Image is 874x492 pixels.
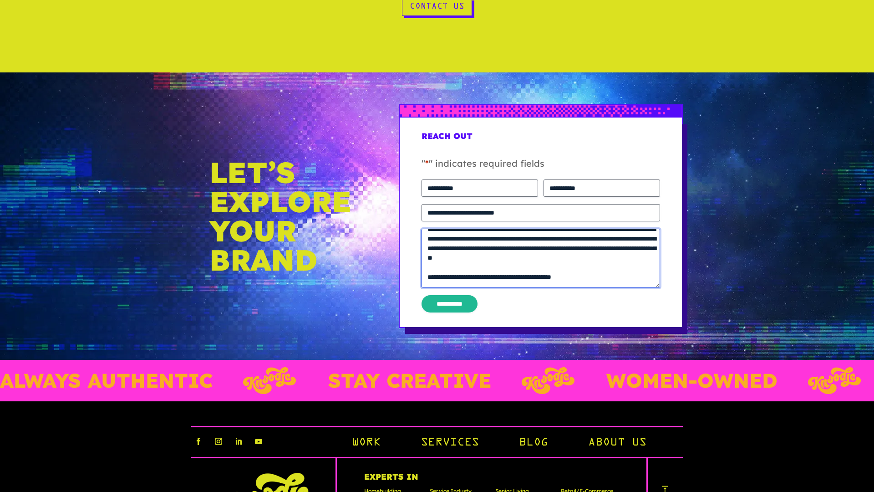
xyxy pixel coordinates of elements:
a: Work [351,436,381,451]
a: facebook [191,434,206,449]
a: instagram [211,434,226,449]
p: " " indicates required fields [422,157,660,179]
img: Layer_3 [808,367,861,394]
em: Driven by SalesIQ [71,239,116,245]
h5: Let’s Explore Your Brand [209,158,354,274]
span: We are offline. Please leave us a message. [19,115,159,207]
textarea: Type your message and click 'Submit' [5,249,173,281]
img: Layer_3 [522,367,574,394]
a: linkedin [231,434,246,449]
a: About Us [588,436,646,451]
img: Layer_3 [243,367,296,394]
em: Submit [133,281,165,293]
div: Minimize live chat window [149,5,171,26]
a: Blog [519,436,548,451]
h4: Experts In [364,473,621,488]
img: px-grad-blue-short.svg [400,105,682,117]
h4: Reach Out [422,132,660,148]
p: STAY CREATIVE [328,371,491,390]
img: logo_Zg8I0qSkbAqR2WFHt3p6CTuqpyXMFPubPcD2OT02zFN43Cy9FUNNG3NEPhM_Q1qe_.png [15,55,38,60]
p: WOMEN-OWNED [606,371,777,390]
a: youtube [251,434,266,449]
img: salesiqlogo_leal7QplfZFryJ6FIlVepeu7OftD7mt8q6exU6-34PB8prfIgodN67KcxXM9Y7JQ_.png [63,239,69,245]
div: Leave a message [47,51,153,63]
a: Services [421,436,479,451]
